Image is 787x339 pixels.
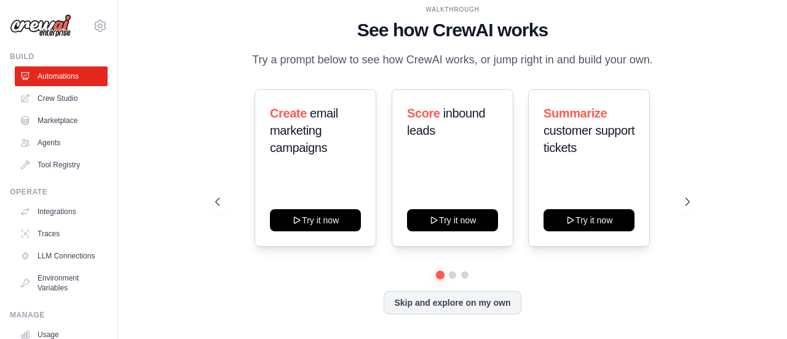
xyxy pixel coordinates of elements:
[15,133,108,153] a: Agents
[726,280,787,339] iframe: Chat Widget
[10,310,108,320] div: Manage
[544,124,635,154] span: customer support tickets
[15,111,108,130] a: Marketplace
[10,14,71,38] img: Logo
[15,268,108,298] a: Environment Variables
[407,209,498,231] button: Try it now
[15,155,108,175] a: Tool Registry
[10,52,108,62] div: Build
[15,66,108,86] a: Automations
[15,89,108,108] a: Crew Studio
[15,202,108,221] a: Integrations
[407,106,485,137] span: inbound leads
[384,291,521,314] button: Skip and explore on my own
[215,5,689,14] div: WALKTHROUGH
[544,106,607,120] span: Summarize
[270,209,361,231] button: Try it now
[215,19,689,41] h1: See how CrewAI works
[246,51,659,69] p: Try a prompt below to see how CrewAI works, or jump right in and build your own.
[270,106,307,120] span: Create
[10,187,108,197] div: Operate
[544,209,635,231] button: Try it now
[407,106,440,120] span: Score
[15,224,108,244] a: Traces
[270,106,338,154] span: email marketing campaigns
[15,246,108,266] a: LLM Connections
